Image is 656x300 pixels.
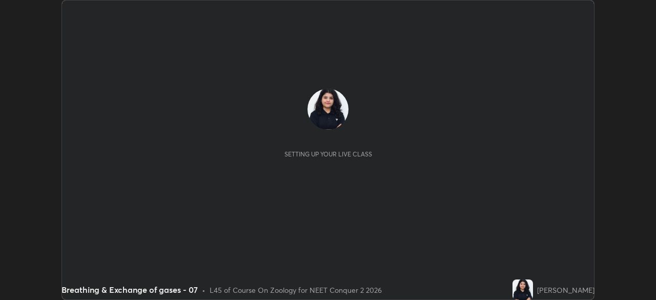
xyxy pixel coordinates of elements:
div: • [202,285,206,295]
div: [PERSON_NAME] [537,285,594,295]
img: d65cdba0ac1c438fb9f388b0b8c38f09.jpg [307,89,348,130]
div: L45 of Course On Zoology for NEET Conquer 2 2026 [210,285,382,295]
img: d65cdba0ac1c438fb9f388b0b8c38f09.jpg [512,279,533,300]
div: Breathing & Exchange of gases - 07 [61,284,198,296]
div: Setting up your live class [284,150,372,158]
